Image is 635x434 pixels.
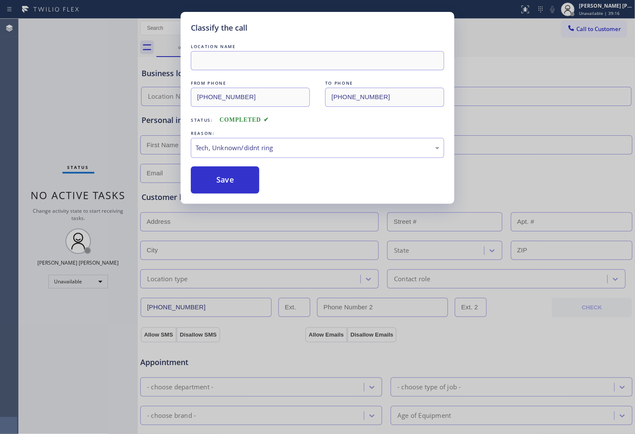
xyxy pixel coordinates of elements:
[191,129,444,138] div: REASON:
[325,79,444,88] div: TO PHONE
[220,117,269,123] span: COMPLETED
[325,88,444,107] input: To phone
[191,79,310,88] div: FROM PHONE
[196,143,439,153] div: Tech, Unknown/didnt ring
[191,88,310,107] input: From phone
[191,42,444,51] div: LOCATION NAME
[191,166,259,194] button: Save
[191,117,213,123] span: Status:
[191,22,247,34] h5: Classify the call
